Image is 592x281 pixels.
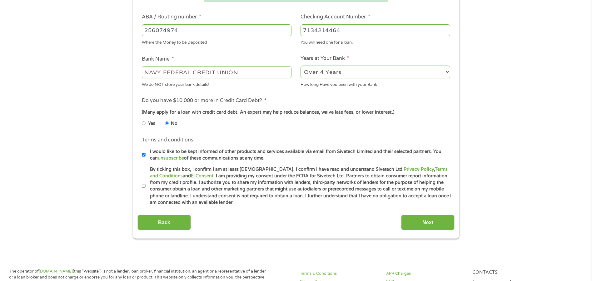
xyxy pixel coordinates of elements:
label: Checking Account Number [301,14,370,20]
div: How long Have you been with your Bank [301,79,450,88]
a: E-Consent [191,173,213,179]
a: Terms and Conditions [150,167,448,179]
label: By ticking this box, I confirm I am at least [DEMOGRAPHIC_DATA]. I confirm I have read and unders... [146,166,452,206]
div: You will need one for a loan. [301,37,450,46]
input: 263177916 [142,24,291,36]
div: Where the Money to be Deposited [142,37,291,46]
a: [DOMAIN_NAME] [39,269,73,274]
div: (Many apply for a loan with credit card debt. An expert may help reduce balances, waive late fees... [142,109,450,116]
label: Terms and conditions [142,137,193,143]
label: Yes [148,120,155,127]
a: APR Charges [386,271,465,277]
label: ABA / Routing number [142,14,201,20]
label: No [171,120,177,127]
input: 345634636 [301,24,450,36]
a: Terms & Conditions [300,271,379,277]
input: Next [401,215,455,230]
label: Do you have $10,000 or more in Credit Card Debt? [142,97,266,104]
a: Privacy Policy [404,167,434,172]
label: I would like to be kept informed of other products and services available via email from Sivetech... [146,148,452,162]
label: Bank Name [142,56,174,62]
input: Back [137,215,191,230]
div: We do NOT store your bank details! [142,79,291,88]
label: Years at Your Bank [301,55,349,62]
h4: Contacts [472,270,551,276]
a: unsubscribe [158,155,184,161]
